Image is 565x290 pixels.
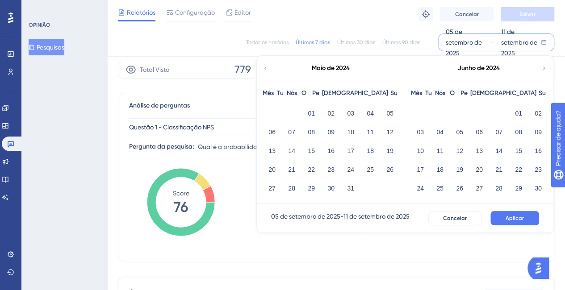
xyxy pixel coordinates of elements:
[452,181,467,196] button: 26
[495,147,502,154] font: 14
[476,185,483,192] font: 27
[129,143,194,150] font: Pergunta da pesquisa:
[531,124,546,140] button: 09
[363,162,378,177] button: 25
[173,190,189,197] tspan: Score
[304,124,319,140] button: 08
[288,147,295,154] font: 14
[443,215,467,221] font: Cancelar
[386,128,393,136] font: 12
[432,143,448,158] button: 11
[312,64,350,72] font: Maio de 2024
[390,89,398,97] font: Su
[527,255,554,282] iframe: Iniciador do Assistente de IA do UserGuiding
[506,215,524,221] font: Aplicar
[472,181,487,196] button: 27
[386,110,393,117] font: 05
[531,106,546,121] button: 02
[413,181,428,196] button: 24
[511,181,526,196] button: 29
[436,166,444,173] font: 18
[284,162,299,177] button: 21
[511,162,526,177] button: 22
[495,166,502,173] font: 21
[472,124,487,140] button: 06
[511,143,526,158] button: 15
[515,147,522,154] font: 15
[382,39,420,46] font: Últimos 90 dias
[343,162,358,177] button: 24
[304,162,319,177] button: 22
[304,106,319,121] button: 01
[476,128,483,136] font: 06
[323,162,339,177] button: 23
[288,166,295,173] font: 21
[413,124,428,140] button: 03
[491,162,506,177] button: 21
[288,185,295,192] font: 28
[287,89,297,97] font: Nós
[452,124,467,140] button: 05
[175,9,215,16] font: Configuração
[234,63,251,76] font: 779
[531,162,546,177] button: 23
[515,128,522,136] font: 08
[432,124,448,140] button: 04
[456,128,463,136] font: 05
[327,166,335,173] font: 23
[491,124,506,140] button: 07
[304,181,319,196] button: 29
[367,110,374,117] font: 04
[436,128,444,136] font: 04
[470,89,536,97] font: [DEMOGRAPHIC_DATA]
[436,185,444,192] font: 25
[432,181,448,196] button: 25
[417,166,424,173] font: 17
[327,128,335,136] font: 09
[327,185,335,192] font: 30
[327,147,335,154] font: 16
[535,185,542,192] font: 30
[367,147,374,154] font: 18
[312,89,319,97] font: Pe
[363,106,378,121] button: 04
[304,143,319,158] button: 15
[129,102,190,109] font: Análise de perguntas
[495,185,502,192] font: 28
[446,28,482,57] font: 05 de setembro de 2025
[428,211,481,225] button: Cancelar
[432,162,448,177] button: 18
[284,124,299,140] button: 07
[288,128,295,136] font: 07
[456,185,463,192] font: 26
[382,124,398,140] button: 12
[417,128,424,136] font: 03
[276,89,283,97] font: Tu
[284,181,299,196] button: 28
[140,66,169,73] font: Total Visto
[501,28,537,57] font: 11 de setembro de 2025
[268,185,276,192] font: 27
[271,213,340,220] font: 05 de setembro de 2025
[129,124,214,131] font: Questão 1 - Classificação NPS
[323,143,339,158] button: 16
[29,39,64,55] button: Pesquisas
[323,106,339,121] button: 02
[337,39,375,46] font: Últimos 30 dias
[343,181,358,196] button: 31
[519,11,536,17] font: Salvar
[308,147,315,154] font: 15
[363,143,378,158] button: 18
[308,166,315,173] font: 22
[264,124,280,140] button: 06
[347,147,354,154] font: 17
[37,44,64,51] font: Pesquisas
[129,118,308,136] button: Questão 1 - Classificação NPS
[264,162,280,177] button: 20
[515,166,522,173] font: 22
[234,9,251,16] font: Editor
[127,9,155,16] font: Relatórios
[343,124,358,140] button: 10
[322,89,388,97] font: [DEMOGRAPHIC_DATA]
[535,110,542,117] font: 02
